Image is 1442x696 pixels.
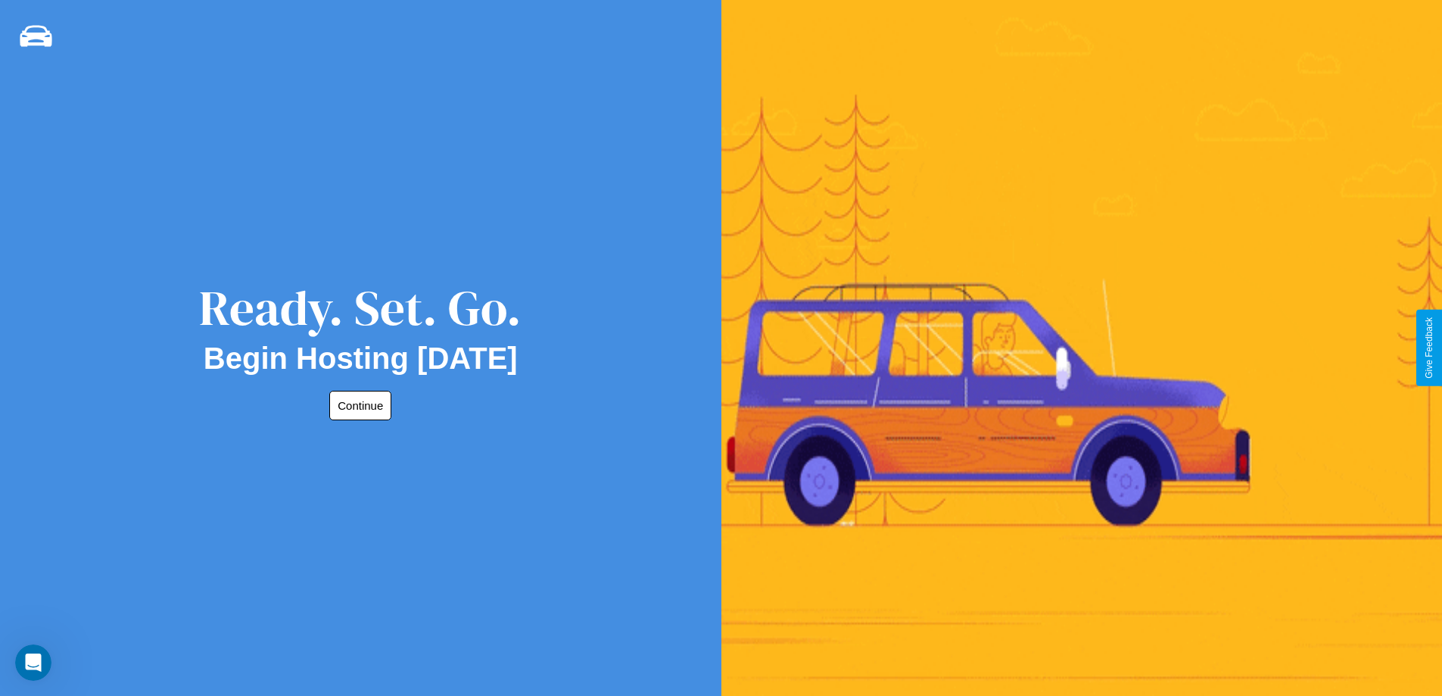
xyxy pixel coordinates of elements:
[1424,317,1434,379] div: Give Feedback
[15,645,51,681] iframe: Intercom live chat
[329,391,391,420] button: Continue
[204,342,518,376] h2: Begin Hosting [DATE]
[199,274,522,342] div: Ready. Set. Go.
